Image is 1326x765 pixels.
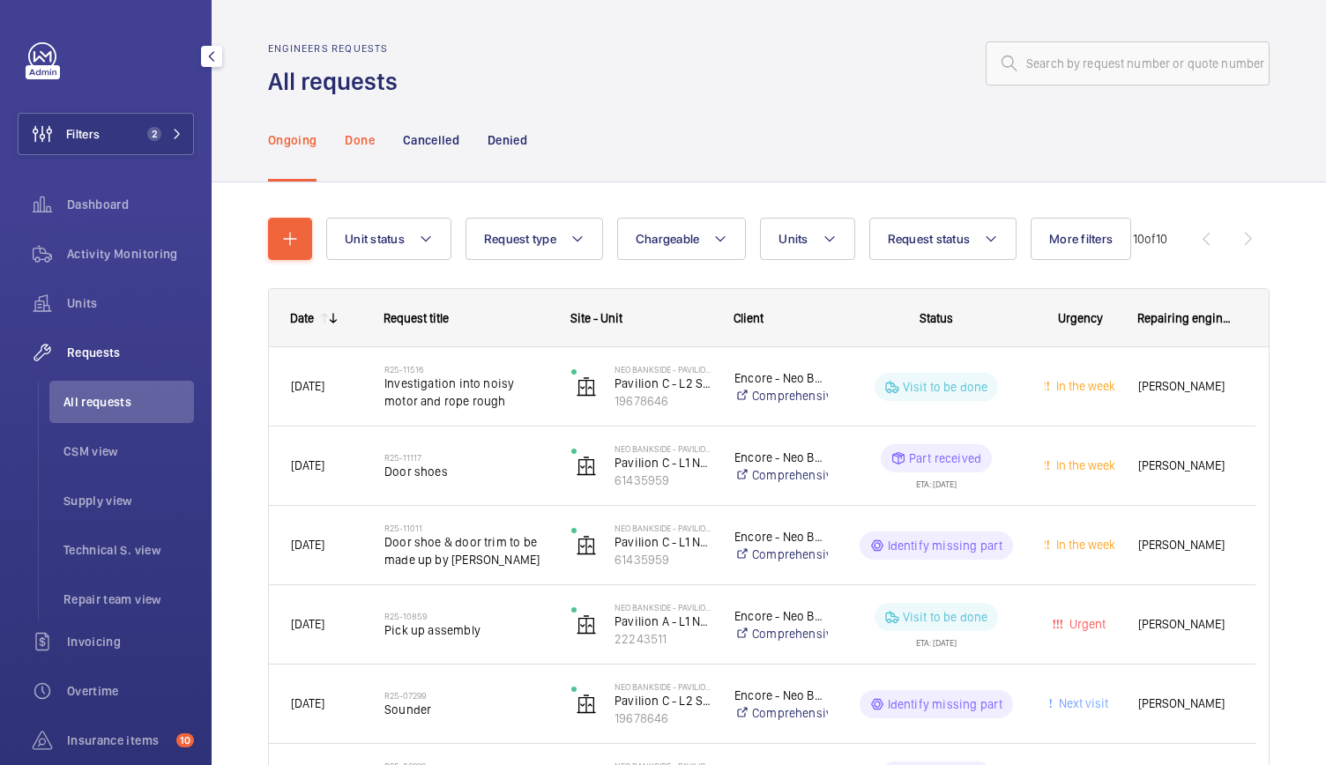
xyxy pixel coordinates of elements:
span: In the week [1053,538,1115,552]
p: Identify missing part [888,695,1003,713]
a: Comprehensive [734,704,828,722]
h2: R25-07299 [384,690,548,701]
button: Request status [869,218,1017,260]
p: Pavilion C - L1 North FF - 299809014 [615,454,711,472]
h1: All requests [268,65,408,98]
span: 10 [176,733,194,747]
a: Comprehensive [734,625,828,642]
h2: R25-10859 [384,611,548,621]
span: Chargeable [636,232,700,246]
span: [DATE] [291,379,324,393]
p: 22243511 [615,630,711,648]
span: [PERSON_NAME] [1138,535,1233,555]
span: [DATE] [291,538,324,552]
input: Search by request number or quote number [986,41,1270,85]
button: Request type [466,218,603,260]
span: Filters [66,125,100,143]
p: Neo Bankside - Pavilion C [615,523,711,533]
button: Chargeable [617,218,747,260]
img: elevator.svg [576,376,597,397]
p: Identify missing part [888,537,1003,554]
p: Done [345,131,374,149]
p: Denied [488,131,527,149]
p: Encore - Neo Bankside [734,369,828,387]
span: Repair team view [63,590,194,608]
span: Request type [484,232,556,246]
span: Next visit [1055,696,1108,710]
p: Neo Bankside - Pavilion C [615,681,711,692]
p: Visit to be done [903,378,988,396]
p: Neo Bankside - Pavilion C [615,364,711,375]
span: Insurance items [67,732,169,749]
span: [PERSON_NAME] [1138,614,1233,635]
div: ETA: [DATE] [916,631,957,647]
p: Pavilion A - L1 North FF - 299809010 [615,613,711,630]
span: Site - Unit [570,311,622,325]
h2: R25-11516 [384,364,548,375]
h2: R25-11117 [384,452,548,463]
span: More filters [1049,232,1113,246]
span: Invoicing [67,633,194,650]
p: Neo Bankside - Pavilion C [615,443,711,454]
span: Request status [888,232,971,246]
button: Filters2 [18,113,194,155]
h2: Engineers requests [268,42,408,55]
span: Units [778,232,808,246]
p: Ongoing [268,131,317,149]
p: Encore - Neo Bankside [734,607,828,625]
span: Dashboard [67,196,194,213]
span: Activity Monitoring [67,245,194,263]
p: 61435959 [615,472,711,489]
span: Sounder [384,701,548,718]
span: Overtime [67,682,194,700]
button: Unit status [326,218,451,260]
span: Urgent [1066,617,1106,631]
div: Date [290,311,314,325]
span: Supply view [63,492,194,509]
span: Investigation into noisy motor and rope rough [384,375,548,410]
span: [PERSON_NAME] [1138,694,1233,714]
img: elevator.svg [576,535,597,556]
p: Cancelled [403,131,459,149]
p: Visit to be done [903,608,988,626]
span: 1 - 10 10 [1119,233,1167,245]
a: Comprehensive [734,387,828,405]
img: elevator.svg [576,614,597,635]
p: Encore - Neo Bankside [734,687,828,704]
span: Urgency [1058,311,1103,325]
p: Encore - Neo Bankside [734,449,828,466]
span: Pick up assembly [384,621,548,639]
span: Technical S. view [63,541,194,559]
img: elevator.svg [576,456,597,477]
p: Part received [909,449,981,467]
span: CSM view [63,442,194,460]
span: [PERSON_NAME] [1138,376,1233,397]
p: Pavilion C - L2 South - 299809015 [615,375,711,392]
span: Door shoe & door trim to be made up by [PERSON_NAME] [384,533,548,568]
div: ETA: [DATE] [916,472,957,488]
span: [DATE] [291,696,324,710]
span: Client [734,311,764,325]
p: 61435959 [615,551,711,568]
button: More filters [1031,218,1131,260]
span: [DATE] [291,617,324,631]
span: All requests [63,393,194,411]
span: [PERSON_NAME] [1138,456,1233,476]
span: In the week [1053,379,1115,393]
span: Units [67,294,194,312]
span: Unit status [345,232,405,246]
span: 2 [147,127,161,141]
h2: R25-11011 [384,523,548,533]
span: Repairing engineer [1137,311,1234,325]
a: Comprehensive [734,546,828,563]
span: Status [920,311,953,325]
p: Neo Bankside - Pavilion A [615,602,711,613]
span: Requests [67,344,194,361]
img: elevator.svg [576,694,597,715]
p: Encore - Neo Bankside [734,528,828,546]
p: 19678646 [615,392,711,410]
span: Request title [384,311,449,325]
span: In the week [1053,458,1115,472]
p: 19678646 [615,709,711,727]
p: Pavilion C - L2 South - 299809015 [615,692,711,709]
